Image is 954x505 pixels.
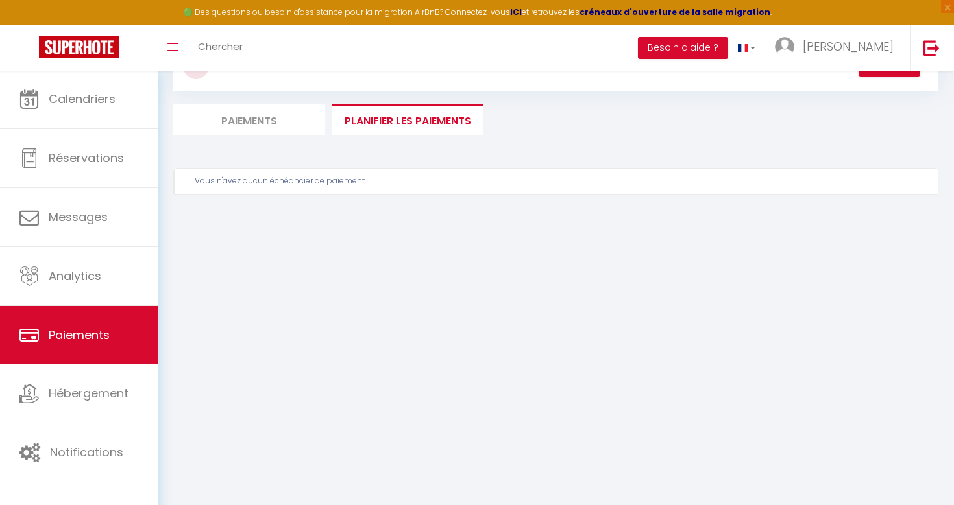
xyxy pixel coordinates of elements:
a: ICI [510,6,522,18]
li: Planifier les paiements [332,104,483,135]
span: Calendriers [49,91,116,107]
span: Hébergement [49,385,128,401]
img: Super Booking [39,36,119,58]
div: Vous n'avez aucun échéancier de paiement [195,175,927,187]
button: Besoin d'aide ? [638,37,728,59]
span: Réservations [49,150,124,166]
span: Messages [49,209,108,225]
li: Paiements [173,104,325,135]
a: ... [PERSON_NAME] [765,25,910,71]
a: Chercher [188,25,252,71]
span: Notifications [50,444,123,460]
span: Chercher [198,40,243,53]
span: Paiements [49,327,110,343]
span: [PERSON_NAME] [803,38,894,54]
img: ... [775,37,794,56]
button: Ouvrir le widget de chat LiveChat [10,5,49,44]
img: logout [923,40,940,56]
span: Analytics [49,268,101,284]
a: créneaux d'ouverture de la salle migration [580,6,770,18]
